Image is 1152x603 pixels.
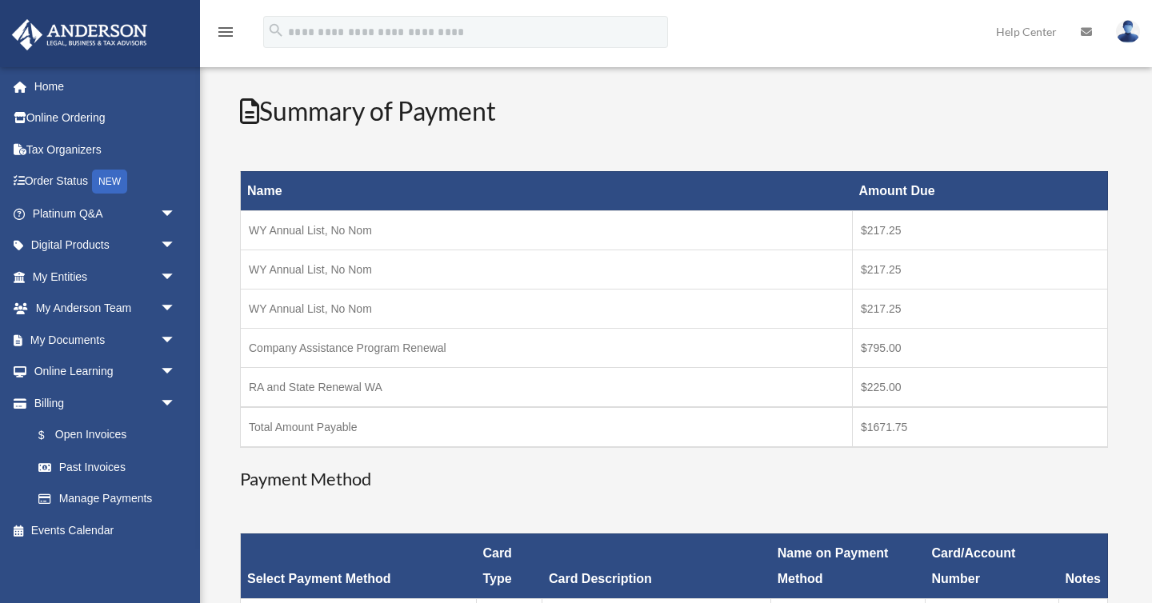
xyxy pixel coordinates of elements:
th: Card/Account Number [926,533,1059,598]
a: Online Ordering [11,102,200,134]
img: User Pic [1116,20,1140,43]
span: arrow_drop_down [160,356,192,389]
a: Manage Payments [22,483,192,515]
a: Billingarrow_drop_down [11,387,192,419]
td: $217.25 [853,210,1108,250]
h2: Summary of Payment [240,94,1108,130]
a: Digital Productsarrow_drop_down [11,230,200,262]
a: My Documentsarrow_drop_down [11,324,200,356]
td: $217.25 [853,289,1108,328]
a: Online Learningarrow_drop_down [11,356,200,388]
td: RA and State Renewal WA [241,367,853,407]
td: Company Assistance Program Renewal [241,328,853,367]
span: arrow_drop_down [160,198,192,230]
td: Total Amount Payable [241,407,853,447]
a: Tax Organizers [11,134,200,166]
a: Home [11,70,200,102]
div: NEW [92,170,127,194]
h3: Payment Method [240,467,1108,492]
a: My Entitiesarrow_drop_down [11,261,200,293]
a: Order StatusNEW [11,166,200,198]
img: Anderson Advisors Platinum Portal [7,19,152,50]
span: arrow_drop_down [160,261,192,294]
th: Select Payment Method [241,533,477,598]
td: $217.25 [853,250,1108,289]
th: Amount Due [853,171,1108,210]
td: $795.00 [853,328,1108,367]
a: menu [216,28,235,42]
span: arrow_drop_down [160,387,192,420]
a: $Open Invoices [22,419,184,452]
i: search [267,22,285,39]
td: WY Annual List, No Nom [241,289,853,328]
span: $ [47,425,55,445]
span: arrow_drop_down [160,324,192,357]
td: WY Annual List, No Nom [241,250,853,289]
th: Card Type [476,533,542,598]
a: Past Invoices [22,451,192,483]
th: Name [241,171,853,210]
a: My Anderson Teamarrow_drop_down [11,293,200,325]
th: Card Description [542,533,771,598]
span: arrow_drop_down [160,230,192,262]
i: menu [216,22,235,42]
th: Name on Payment Method [771,533,926,598]
td: WY Annual List, No Nom [241,210,853,250]
td: $1671.75 [853,407,1108,447]
span: arrow_drop_down [160,293,192,325]
a: Events Calendar [11,514,200,546]
td: $225.00 [853,367,1108,407]
a: Platinum Q&Aarrow_drop_down [11,198,200,230]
